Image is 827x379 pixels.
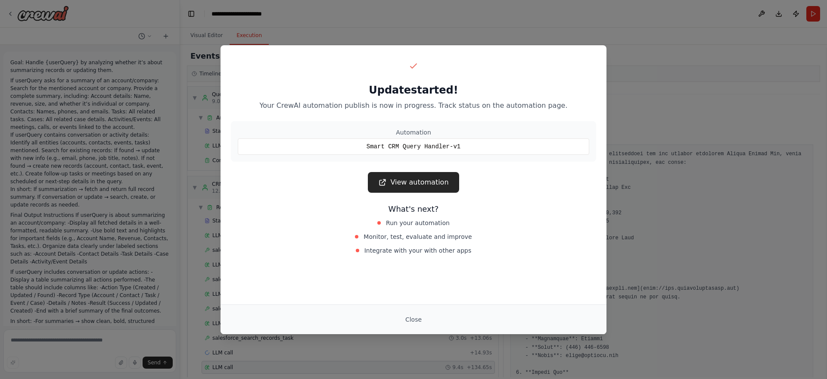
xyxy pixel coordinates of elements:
span: Monitor, test, evaluate and improve [364,232,472,241]
div: Automation [238,128,589,137]
span: Integrate with your with other apps [364,246,472,255]
span: Run your automation [386,219,450,227]
div: Smart CRM Query Handler-v1 [238,138,589,155]
p: Your CrewAI automation publish is now in progress. Track status on the automation page. [231,100,596,111]
h3: What's next? [231,203,596,215]
a: View automation [368,172,459,193]
button: Close [398,312,429,327]
h2: Update started! [231,83,596,97]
